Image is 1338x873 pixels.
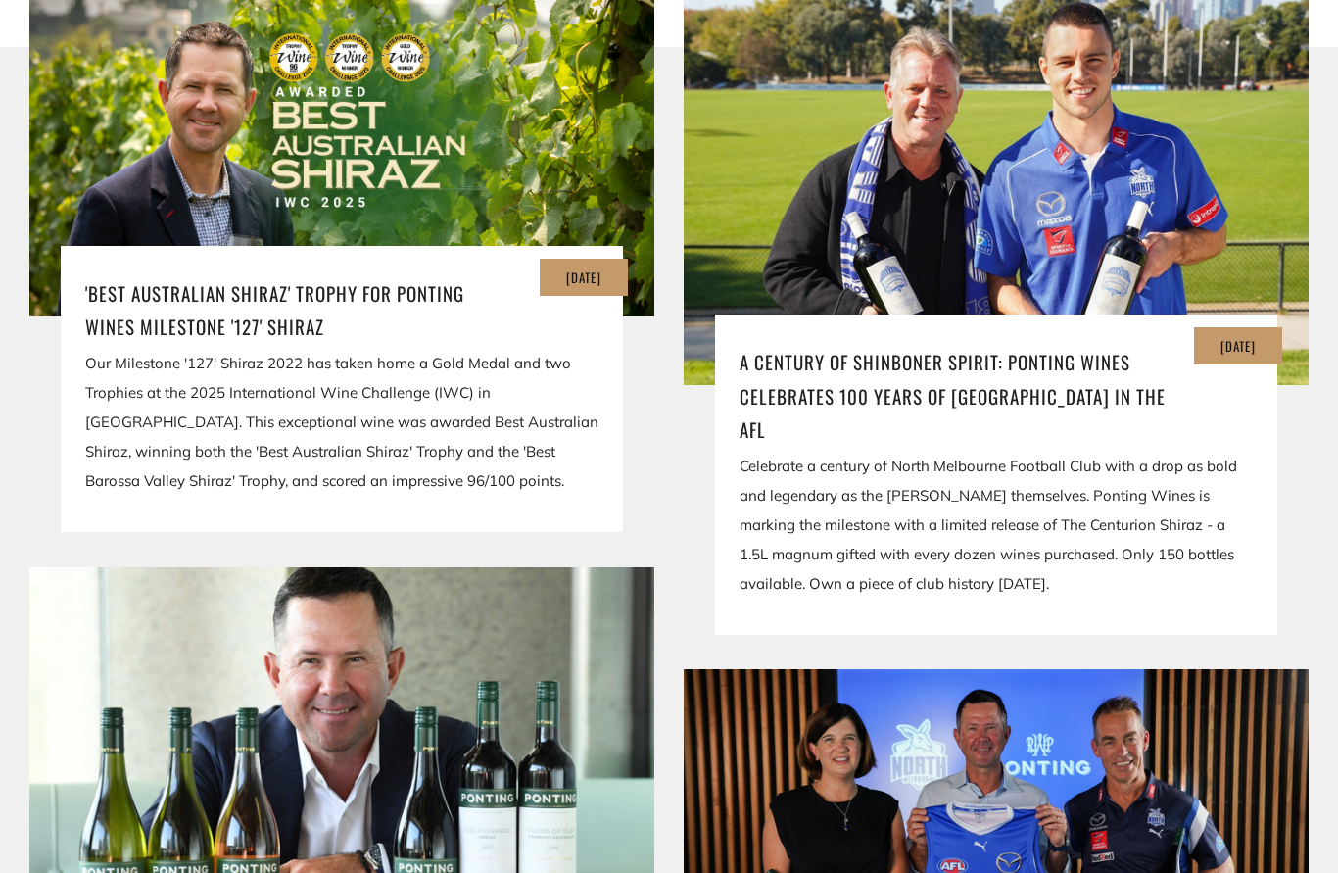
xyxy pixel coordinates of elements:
a: 'Best Australian Shiraz' Trophy for Ponting Wines Milestone '127' Shiraz [85,276,598,343]
div: Celebrate a century of North Melbourne Football Club with a drop as bold and legendary as the [PE... [740,452,1253,599]
time: [DATE] [1220,336,1256,356]
a: A Century of Shinboner Spirit: Ponting Wines Celebrates 100 Years of [GEOGRAPHIC_DATA] in the AFL [740,345,1253,446]
time: [DATE] [566,267,601,287]
div: Our Milestone '127' Shiraz 2022 has taken home a Gold Medal and two Trophies at the 2025 Internat... [85,349,598,496]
